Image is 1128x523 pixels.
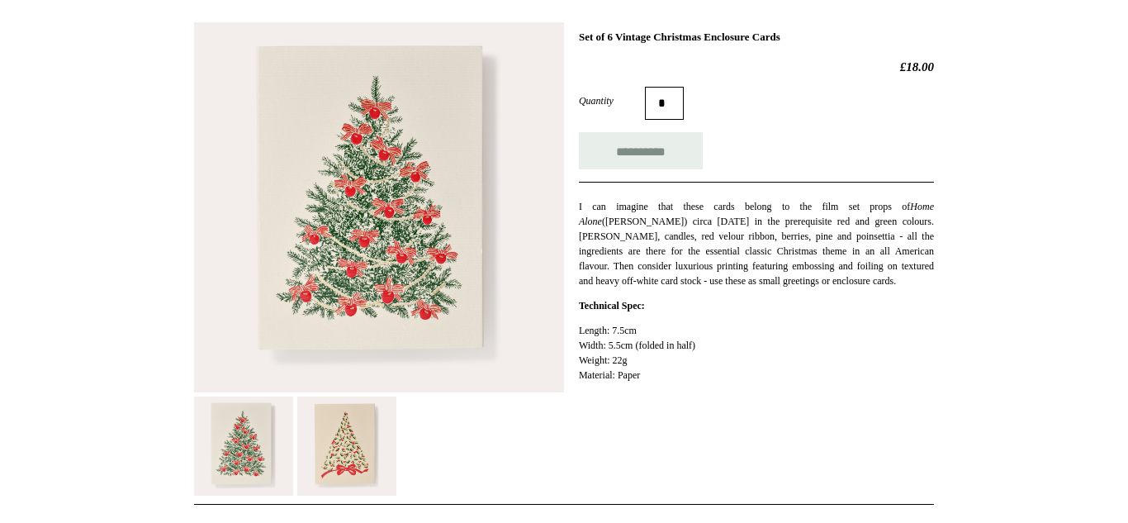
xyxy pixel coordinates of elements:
p: I can imagine that these cards belong to the film set props of ([PERSON_NAME]) circa [DATE] in th... [579,199,934,288]
label: Quantity [579,93,645,108]
p: Length: 7.5cm Width: 5.5cm (folded in half) Weight: 22g Material: Paper [579,323,934,383]
h2: £18.00 [579,59,934,74]
img: Set of 6 Vintage Christmas Enclosure Cards [297,397,396,496]
img: Set of 6 Vintage Christmas Enclosure Cards [194,397,293,496]
img: Set of 6 Vintage Christmas Enclosure Cards [194,22,564,392]
strong: Technical Spec: [579,300,645,311]
h1: Set of 6 Vintage Christmas Enclosure Cards [579,31,934,44]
